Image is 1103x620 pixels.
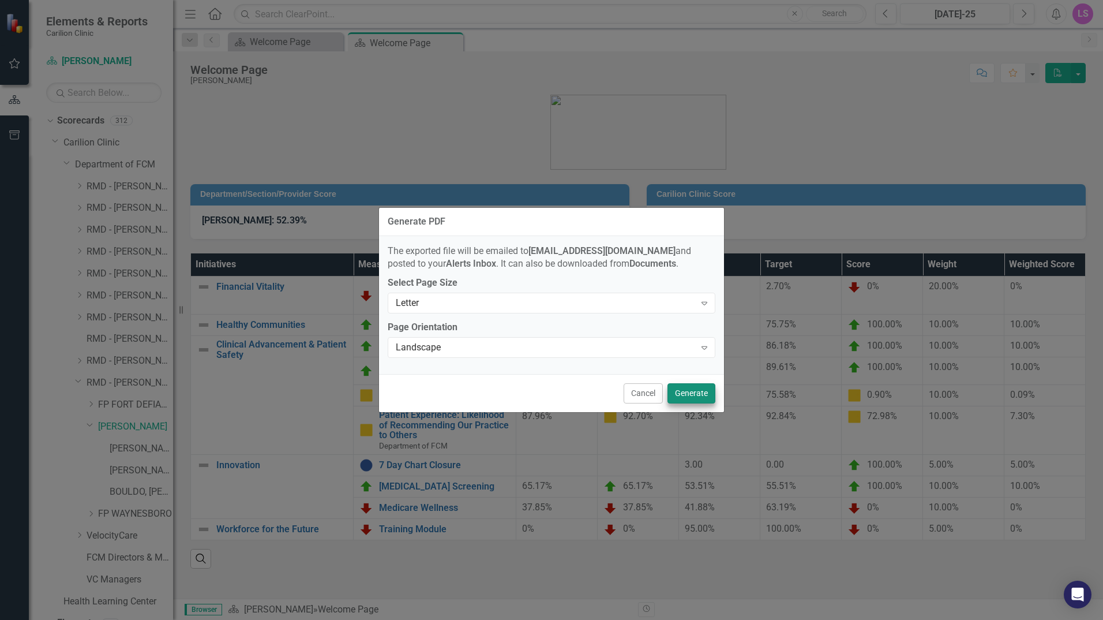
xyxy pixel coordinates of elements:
div: Landscape [396,341,695,354]
strong: [EMAIL_ADDRESS][DOMAIN_NAME] [528,245,676,256]
strong: Documents [629,258,676,269]
label: Select Page Size [388,277,715,290]
label: Page Orientation [388,321,715,334]
div: Letter [396,297,695,310]
span: The exported file will be emailed to and posted to your . It can also be downloaded from . [388,245,691,270]
div: Open Intercom Messenger [1064,581,1091,608]
button: Cancel [624,383,663,404]
strong: Alerts Inbox [446,258,496,269]
button: Generate [667,383,715,404]
div: Generate PDF [388,216,445,227]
